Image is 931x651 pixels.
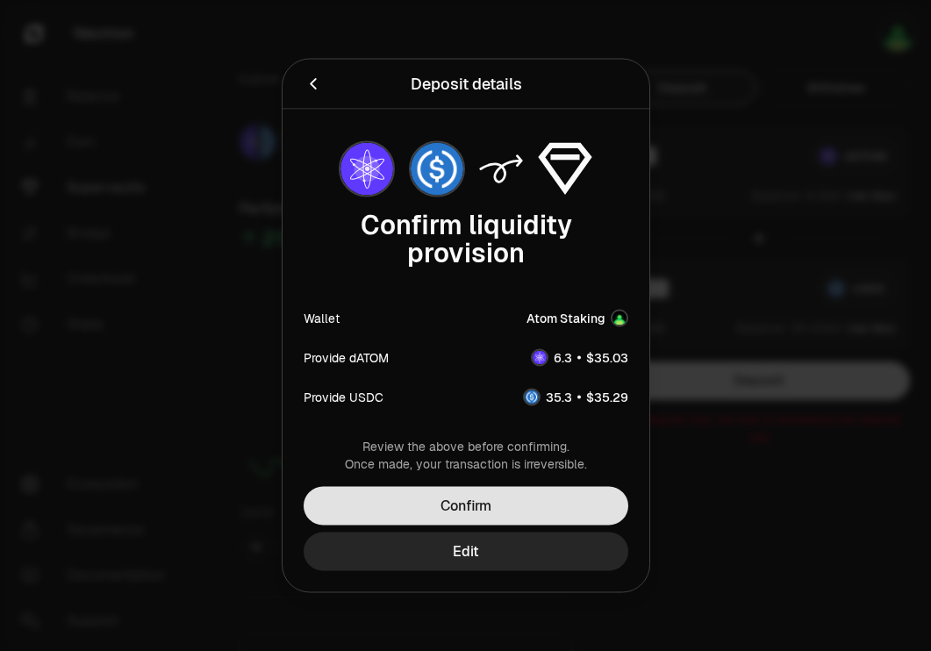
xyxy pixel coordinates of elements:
[410,72,521,97] div: Deposit details
[526,310,605,327] div: Atom Staking
[340,143,393,196] img: dATOM Logo
[526,310,628,327] button: Atom StakingAccount Image
[304,348,389,366] div: Provide dATOM
[304,438,628,473] div: Review the above before confirming. Once made, your transaction is irreversible.
[533,350,547,364] img: dATOM Logo
[304,388,383,405] div: Provide USDC
[304,310,340,327] div: Wallet
[411,143,463,196] img: USDC Logo
[304,72,323,97] button: Back
[304,533,628,571] button: Edit
[525,390,539,404] img: USDC Logo
[304,487,628,526] button: Confirm
[304,211,628,268] div: Confirm liquidity provision
[612,311,627,325] img: Account Image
